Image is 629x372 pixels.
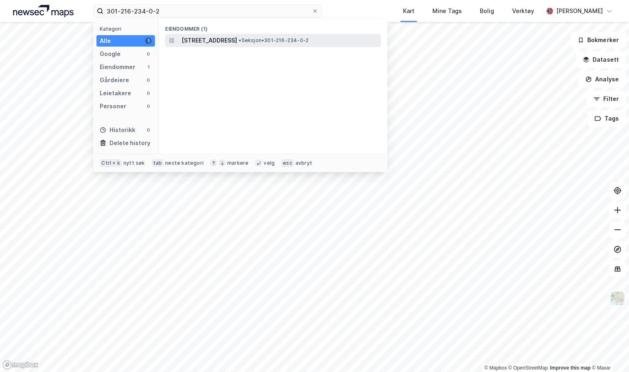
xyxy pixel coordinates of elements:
[550,365,591,371] a: Improve this map
[281,159,294,167] div: esc
[239,37,241,43] span: •
[264,160,275,166] div: velg
[145,127,152,133] div: 0
[556,6,603,16] div: [PERSON_NAME]
[2,360,38,370] a: Mapbox homepage
[145,51,152,57] div: 0
[100,88,131,98] div: Leietakere
[165,160,204,166] div: neste kategori
[145,90,152,96] div: 0
[432,6,462,16] div: Mine Tags
[145,64,152,70] div: 1
[13,5,74,17] img: logo.a4113a55bc3d86da70a041830d287a7e.svg
[100,36,111,46] div: Alle
[145,103,152,110] div: 0
[578,71,626,87] button: Analyse
[123,160,145,166] div: nytt søk
[480,6,494,16] div: Bolig
[100,75,129,85] div: Gårdeiere
[403,6,414,16] div: Kart
[586,91,626,107] button: Filter
[227,160,248,166] div: markere
[610,291,625,306] img: Z
[100,49,121,59] div: Google
[484,365,507,371] a: Mapbox
[145,38,152,44] div: 1
[588,333,629,372] div: Kontrollprogram for chat
[100,26,155,32] div: Kategori
[145,77,152,83] div: 0
[295,160,312,166] div: avbryt
[239,37,309,44] span: Seksjon • 301-216-234-0-2
[508,365,548,371] a: OpenStreetMap
[100,125,135,135] div: Historikk
[571,32,626,48] button: Bokmerker
[576,52,626,68] button: Datasett
[100,101,126,111] div: Personer
[152,159,164,167] div: tab
[100,159,122,167] div: Ctrl + k
[110,138,150,148] div: Delete history
[512,6,534,16] div: Verktøy
[100,62,135,72] div: Eiendommer
[181,36,237,45] span: [STREET_ADDRESS]
[588,110,626,127] button: Tags
[103,5,312,17] input: Søk på adresse, matrikkel, gårdeiere, leietakere eller personer
[588,333,629,372] iframe: Chat Widget
[159,19,387,34] div: Eiendommer (1)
